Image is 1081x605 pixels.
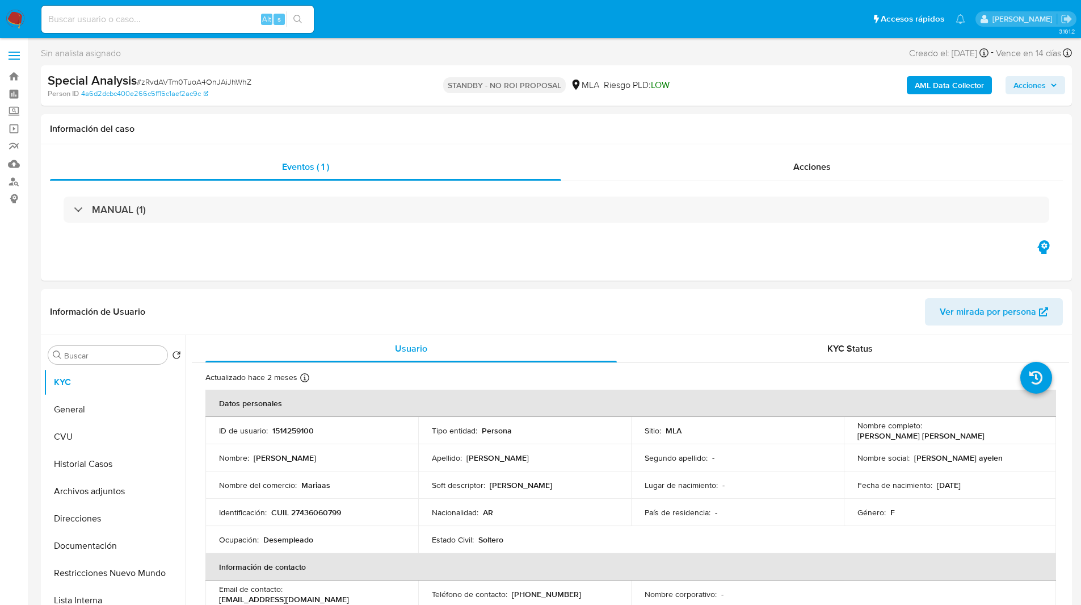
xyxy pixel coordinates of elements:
b: Person ID [48,89,79,99]
p: [PERSON_NAME] [254,453,316,463]
p: Email de contacto : [219,584,283,594]
span: Acciones [1013,76,1046,94]
p: Soft descriptor : [432,480,485,490]
p: Nombre corporativo : [645,589,717,599]
span: Acciones [793,160,831,173]
h3: MANUAL (1) [92,203,146,216]
span: s [277,14,281,24]
button: CVU [44,423,186,450]
button: Buscar [53,351,62,360]
p: F [890,507,895,518]
p: Ocupación : [219,535,259,545]
button: AML Data Collector [907,76,992,94]
p: Sitio : [645,425,661,436]
p: - [715,507,717,518]
p: Apellido : [432,453,462,463]
p: Estado Civil : [432,535,474,545]
p: - [712,453,714,463]
p: Nombre social : [857,453,910,463]
input: Buscar usuario o caso... [41,12,314,27]
p: [PHONE_NUMBER] [512,589,581,599]
button: Archivos adjuntos [44,478,186,505]
button: Ver mirada por persona [925,298,1063,326]
p: [PERSON_NAME] ayelen [914,453,1003,463]
button: Documentación [44,532,186,560]
p: - [722,480,725,490]
p: Tipo entidad : [432,425,477,436]
p: 1514259100 [272,425,314,436]
span: - [991,45,994,61]
button: General [44,396,186,423]
h1: Información de Usuario [50,306,145,318]
h1: Información del caso [50,123,1063,135]
p: País de residencia : [645,507,710,518]
input: Buscar [64,351,163,361]
a: 4a6d2dcbc400e266c5ff15c1aef2ac9c [81,89,208,99]
p: Persona [482,425,512,436]
button: Acciones [1006,76,1065,94]
button: Volver al orden por defecto [172,351,181,363]
span: Usuario [395,342,427,355]
span: Alt [262,14,271,24]
span: Sin analista asignado [41,47,121,60]
p: Nacionalidad : [432,507,478,518]
span: Eventos ( 1 ) [282,160,329,173]
button: Direcciones [44,505,186,532]
p: Nombre del comercio : [219,480,297,490]
p: Género : [857,507,886,518]
div: MANUAL (1) [64,197,1049,223]
span: Riesgo PLD: [604,79,670,91]
span: Vence en 14 días [996,47,1061,60]
p: MLA [666,425,682,436]
button: search-icon [286,11,309,27]
p: matiasagustin.white@mercadolibre.com [992,14,1057,24]
button: KYC [44,369,186,396]
p: Mariaas [301,480,330,490]
p: Desempleado [263,535,313,545]
p: [DATE] [937,480,961,490]
div: Creado el: [DATE] [909,45,989,61]
span: KYC Status [827,342,873,355]
p: STANDBY - NO ROI PROPOSAL [443,77,566,93]
p: Fecha de nacimiento : [857,480,932,490]
p: AR [483,507,493,518]
p: [PERSON_NAME] [466,453,529,463]
a: Salir [1061,13,1072,25]
p: Lugar de nacimiento : [645,480,718,490]
th: Datos personales [205,390,1056,417]
span: Ver mirada por persona [940,298,1036,326]
p: Nombre : [219,453,249,463]
span: # zRvdAVTm0TuoA4OnJAiJhWhZ [137,76,251,87]
p: Actualizado hace 2 meses [205,372,297,383]
b: AML Data Collector [915,76,984,94]
b: Special Analysis [48,71,137,89]
button: Historial Casos [44,450,186,478]
span: Accesos rápidos [881,13,944,25]
p: Teléfono de contacto : [432,589,507,599]
p: Nombre completo : [857,420,922,431]
p: [PERSON_NAME] [PERSON_NAME] [857,431,985,441]
p: [PERSON_NAME] [490,480,552,490]
p: Soltero [478,535,503,545]
a: Notificaciones [956,14,965,24]
p: CUIL 27436060799 [271,507,341,518]
div: MLA [570,79,599,91]
p: - [721,589,724,599]
p: Identificación : [219,507,267,518]
p: ID de usuario : [219,425,268,436]
p: Segundo apellido : [645,453,708,463]
button: Restricciones Nuevo Mundo [44,560,186,587]
p: [EMAIL_ADDRESS][DOMAIN_NAME] [219,594,349,604]
span: LOW [651,78,670,91]
th: Información de contacto [205,553,1056,581]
